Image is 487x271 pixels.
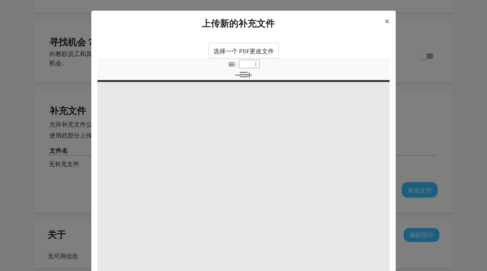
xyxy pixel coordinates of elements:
[379,11,396,32] button: 关闭
[243,70,256,80] button: 放大
[231,70,244,80] button: 缩小
[227,59,237,69] button: 切换侧边栏
[213,47,250,55] font: 选择一个 PDF
[250,47,274,55] font: 更改文件
[385,15,390,27] font: ×
[239,60,259,68] input: 页
[6,237,32,265] iframe: 聊天
[202,18,275,29] font: 上传新的补充文件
